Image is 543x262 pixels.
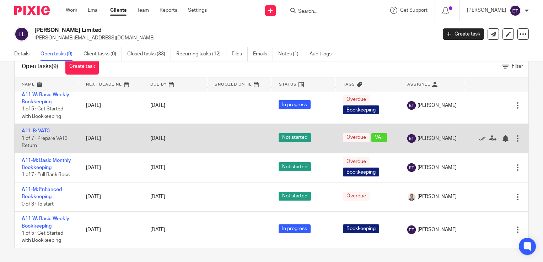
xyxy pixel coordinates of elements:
[343,168,379,176] span: Bookkeeping
[79,153,143,182] td: [DATE]
[41,47,78,61] a: Open tasks (9)
[279,82,297,86] span: Status
[253,47,273,61] a: Emails
[22,136,68,148] span: 1 of 7 · Prepare VAT3 Return
[66,7,77,14] a: Work
[343,224,379,233] span: Bookkeeping
[150,227,165,232] span: [DATE]
[510,5,521,16] img: svg%3E
[79,182,143,211] td: [DATE]
[110,7,127,14] a: Clients
[407,225,416,234] img: svg%3E
[279,192,311,201] span: Not started
[188,7,207,14] a: Settings
[297,9,361,15] input: Search
[418,164,457,171] span: [PERSON_NAME]
[176,47,226,61] a: Recurring tasks (12)
[343,95,370,104] span: Overdue
[22,107,63,119] span: 1 of 5 · Get Started with Bookkeeping
[310,47,337,61] a: Audit logs
[22,63,58,70] h1: Open tasks
[79,124,143,153] td: [DATE]
[22,216,69,228] a: A11-W: Basic Weekly Bookkeeping
[418,102,457,109] span: [PERSON_NAME]
[65,59,99,75] a: Create task
[22,173,70,178] span: 1 of 7 · Full Bank Recs
[84,47,122,61] a: Client tasks (0)
[407,134,416,143] img: svg%3E
[343,157,370,166] span: Overdue
[278,47,304,61] a: Notes (1)
[34,34,432,42] p: [PERSON_NAME][EMAIL_ADDRESS][DOMAIN_NAME]
[343,82,355,86] span: Tags
[371,133,387,142] span: VAT
[88,7,100,14] a: Email
[279,100,311,109] span: In progress
[479,135,489,142] a: Mark as done
[79,212,143,248] td: [DATE]
[407,193,416,201] img: Mark%20LI%20profiler%20(1).png
[215,82,252,86] span: Snoozed Until
[22,129,50,133] a: A11-B: VAT3
[127,47,171,61] a: Closed tasks (33)
[137,7,149,14] a: Team
[279,162,311,171] span: Not started
[512,64,523,69] span: Filter
[343,133,370,142] span: Overdue
[52,64,58,69] span: (9)
[467,7,506,14] p: [PERSON_NAME]
[343,105,379,114] span: Bookkeeping
[22,92,69,104] a: A11-W: Basic Weekly Bookkeeping
[150,195,165,200] span: [DATE]
[232,47,248,61] a: Files
[150,165,165,170] span: [DATE]
[418,226,457,233] span: [PERSON_NAME]
[418,135,457,142] span: [PERSON_NAME]
[150,136,165,141] span: [DATE]
[407,101,416,110] img: svg%3E
[14,27,29,42] img: svg%3E
[343,192,370,201] span: Overdue
[418,193,457,200] span: [PERSON_NAME]
[407,163,416,172] img: svg%3E
[22,202,54,207] span: 0 of 3 · To start
[150,103,165,108] span: [DATE]
[443,28,484,40] a: Create task
[279,224,311,233] span: In progress
[34,27,353,34] h2: [PERSON_NAME] Limited
[14,6,50,15] img: Pixie
[160,7,177,14] a: Reports
[79,87,143,124] td: [DATE]
[279,133,311,142] span: Not started
[14,47,35,61] a: Details
[22,231,63,243] span: 1 of 5 · Get Started with Bookkeeping
[22,187,62,199] a: A11-M: Enhanced Bookkeeping
[400,8,428,13] span: Get Support
[22,158,71,170] a: A11-M: Basic Monthly Bookkeeping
